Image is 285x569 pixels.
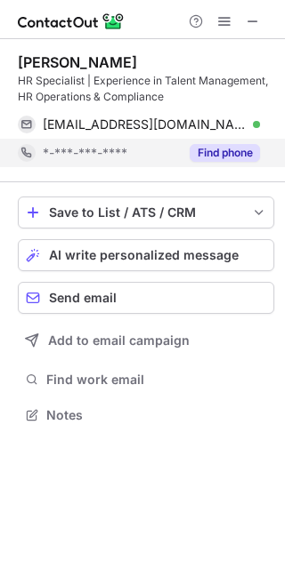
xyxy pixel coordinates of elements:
[18,367,274,392] button: Find work email
[18,403,274,428] button: Notes
[49,248,239,262] span: AI write personalized message
[43,116,247,132] span: [EMAIL_ADDRESS][DOMAIN_NAME]
[18,325,274,357] button: Add to email campaign
[49,205,243,220] div: Save to List / ATS / CRM
[46,407,267,423] span: Notes
[49,291,117,305] span: Send email
[18,73,274,105] div: HR Specialist | Experience in Talent Management, HR Operations & Compliance
[48,333,190,348] span: Add to email campaign
[18,196,274,228] button: save-profile-one-click
[46,372,267,388] span: Find work email
[190,144,260,162] button: Reveal Button
[18,282,274,314] button: Send email
[18,11,125,32] img: ContactOut v5.3.10
[18,53,137,71] div: [PERSON_NAME]
[18,239,274,271] button: AI write personalized message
